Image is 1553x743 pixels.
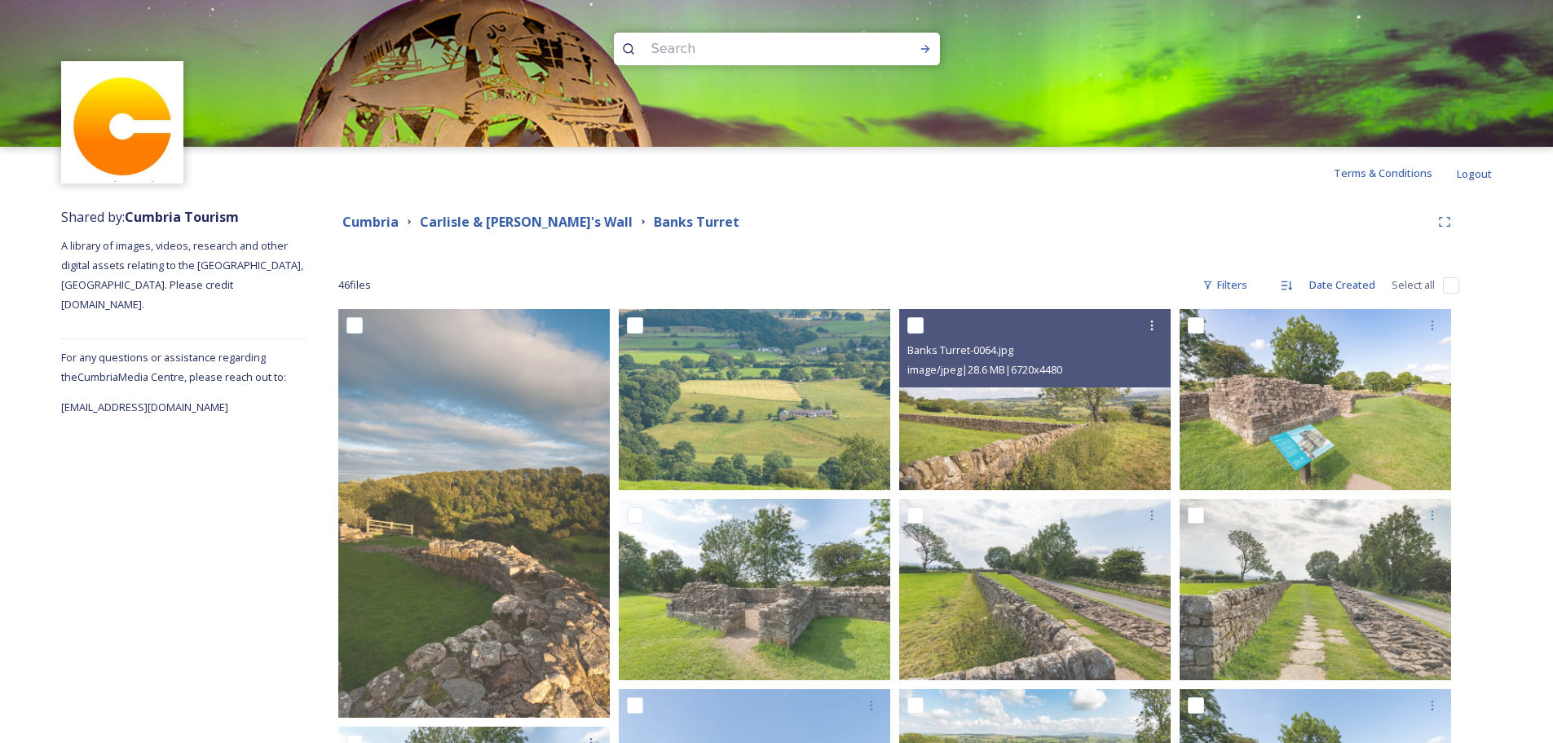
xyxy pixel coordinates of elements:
[61,208,239,226] span: Shared by:
[907,362,1062,377] span: image/jpeg | 28.6 MB | 6720 x 4480
[1457,166,1492,181] span: Logout
[125,208,239,226] strong: Cumbria Tourism
[654,213,739,231] strong: Banks Turret
[1334,163,1457,183] a: Terms & Conditions
[61,238,306,312] span: A library of images, videos, research and other digital assets relating to the [GEOGRAPHIC_DATA],...
[61,400,228,414] span: [EMAIL_ADDRESS][DOMAIN_NAME]
[1180,309,1451,490] img: Banks Turret-0102.jpg
[1392,277,1435,293] span: Select all
[338,309,610,717] img: Carlisle- H. Wall CT28.jpg
[1180,499,1451,680] img: Banks Turret-0127.jpg
[338,277,371,293] span: 46 file s
[420,213,633,231] strong: Carlisle & [PERSON_NAME]'s Wall
[643,31,867,67] input: Search
[619,309,890,490] img: Banks Turret-0046.jpg
[64,64,182,182] img: images.jpg
[342,213,399,231] strong: Cumbria
[61,350,286,384] span: For any questions or assistance regarding the Cumbria Media Centre, please reach out to:
[899,499,1171,680] img: Banks Turret-0131.jpg
[1301,269,1383,301] div: Date Created
[1334,166,1432,180] span: Terms & Conditions
[899,309,1171,490] img: Banks Turret-0064.jpg
[619,499,890,680] img: Banks Turret-0094.jpg
[907,343,1013,357] span: Banks Turret-0064.jpg
[1194,269,1255,301] div: Filters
